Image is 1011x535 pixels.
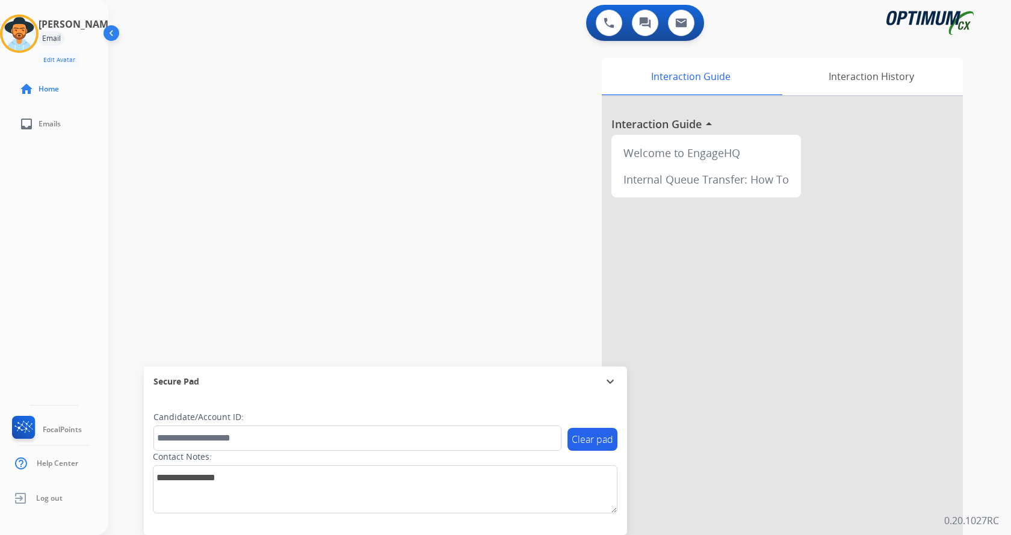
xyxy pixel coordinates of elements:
div: Interaction History [779,58,963,95]
div: Interaction Guide [602,58,779,95]
span: Emails [39,119,61,129]
div: Email [39,31,64,46]
label: Contact Notes: [153,451,212,463]
span: FocalPoints [43,425,82,434]
span: Help Center [37,459,78,468]
button: Clear pad [567,428,617,451]
a: FocalPoints [10,416,82,444]
img: avatar [2,17,36,51]
mat-icon: home [19,82,34,96]
h3: [PERSON_NAME] [39,17,117,31]
label: Candidate/Account ID: [153,411,244,423]
span: Secure Pad [153,376,199,388]
p: 0.20.1027RC [944,513,999,528]
span: Log out [36,493,63,503]
div: Internal Queue Transfer: How To [616,166,796,193]
button: Edit Avatar [39,53,80,67]
mat-icon: expand_more [603,374,617,389]
span: Home [39,84,59,94]
div: Welcome to EngageHQ [616,140,796,166]
mat-icon: inbox [19,117,34,131]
